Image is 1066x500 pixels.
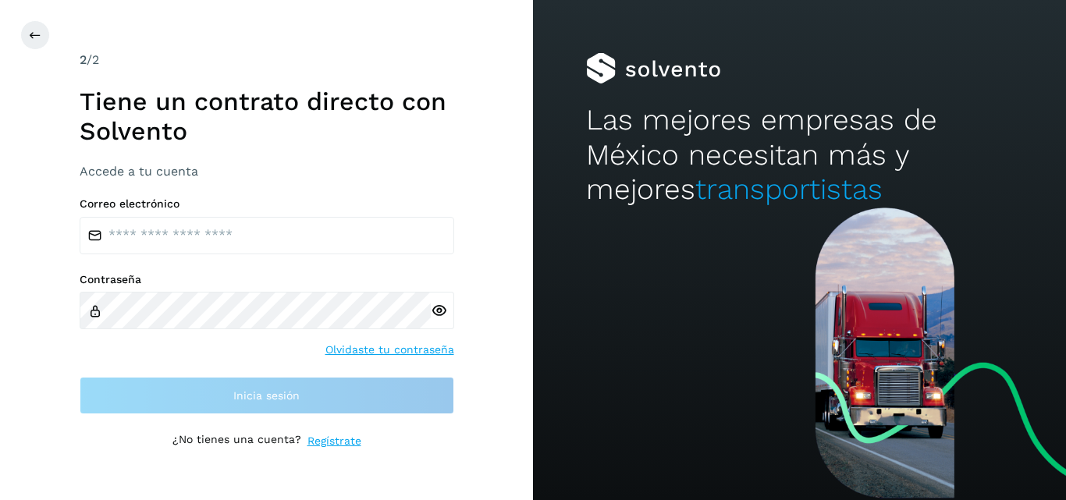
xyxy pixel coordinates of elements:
[80,87,454,147] h1: Tiene un contrato directo con Solvento
[80,377,454,414] button: Inicia sesión
[80,52,87,67] span: 2
[307,433,361,449] a: Regístrate
[80,164,454,179] h3: Accede a tu cuenta
[80,197,454,211] label: Correo electrónico
[172,433,301,449] p: ¿No tienes una cuenta?
[80,51,454,69] div: /2
[80,273,454,286] label: Contraseña
[233,390,300,401] span: Inicia sesión
[695,172,883,206] span: transportistas
[325,342,454,358] a: Olvidaste tu contraseña
[586,103,1012,207] h2: Las mejores empresas de México necesitan más y mejores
